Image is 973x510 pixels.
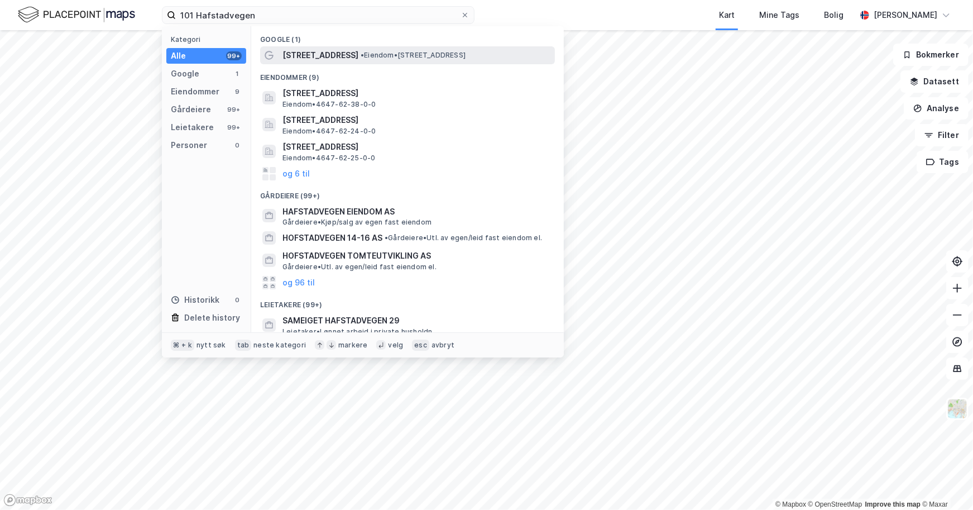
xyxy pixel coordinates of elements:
[282,154,375,163] span: Eiendom • 4647-62-25-0-0
[196,341,226,350] div: nytt søk
[18,5,135,25] img: logo.f888ab2527a4732fd821a326f86c7f29.svg
[385,233,542,242] span: Gårdeiere • Utl. av egen/leid fast eiendom el.
[226,51,242,60] div: 99+
[282,167,310,180] button: og 6 til
[388,341,403,350] div: velg
[251,183,564,203] div: Gårdeiere (99+)
[233,295,242,304] div: 0
[361,51,466,60] span: Eiendom • [STREET_ADDRESS]
[282,276,315,289] button: og 96 til
[775,501,806,508] a: Mapbox
[874,8,937,22] div: [PERSON_NAME]
[719,8,735,22] div: Kart
[253,341,306,350] div: neste kategori
[947,398,968,420] img: Z
[226,123,242,132] div: 99+
[233,87,242,96] div: 9
[233,69,242,78] div: 1
[251,26,564,46] div: Google (1)
[171,67,199,80] div: Google
[432,341,454,350] div: avbryt
[282,231,382,245] span: HOFSTADVEGEN 14-16 AS
[917,456,973,510] div: Kontrollprogram for chat
[282,218,432,227] span: Gårdeiere • Kjøp/salg av egen fast eiendom
[171,103,211,116] div: Gårdeiere
[282,205,550,218] span: HAFSTADVEGEN EIENDOM AS
[282,327,434,336] span: Leietaker • Lønnet arbeid i private husholdn.
[171,49,186,63] div: Alle
[865,501,921,508] a: Improve this map
[412,340,429,351] div: esc
[282,263,437,271] span: Gårdeiere • Utl. av egen/leid fast eiendom el.
[3,494,52,507] a: Mapbox homepage
[808,501,862,508] a: OpenStreetMap
[759,8,799,22] div: Mine Tags
[251,64,564,84] div: Eiendommer (9)
[251,292,564,312] div: Leietakere (99+)
[282,140,550,154] span: [STREET_ADDRESS]
[282,127,376,136] span: Eiendom • 4647-62-24-0-0
[385,233,388,242] span: •
[282,87,550,100] span: [STREET_ADDRESS]
[282,49,358,62] span: [STREET_ADDRESS]
[904,97,969,120] button: Analyse
[171,85,219,98] div: Eiendommer
[900,70,969,93] button: Datasett
[171,293,219,307] div: Historikk
[282,249,550,263] span: HOFSTADVEGEN TOMTEUTVIKLING AS
[184,311,240,325] div: Delete history
[893,44,969,66] button: Bokmerker
[917,456,973,510] iframe: Chat Widget
[361,51,364,59] span: •
[282,100,376,109] span: Eiendom • 4647-62-38-0-0
[338,341,367,350] div: markere
[171,139,207,152] div: Personer
[171,340,194,351] div: ⌘ + k
[171,35,246,44] div: Kategori
[824,8,843,22] div: Bolig
[235,340,252,351] div: tab
[917,151,969,173] button: Tags
[233,141,242,150] div: 0
[226,105,242,114] div: 99+
[915,124,969,146] button: Filter
[282,113,550,127] span: [STREET_ADDRESS]
[282,314,550,327] span: SAMEIGET HAFSTADVEGEN 29
[171,121,214,134] div: Leietakere
[176,7,461,23] input: Søk på adresse, matrikkel, gårdeiere, leietakere eller personer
